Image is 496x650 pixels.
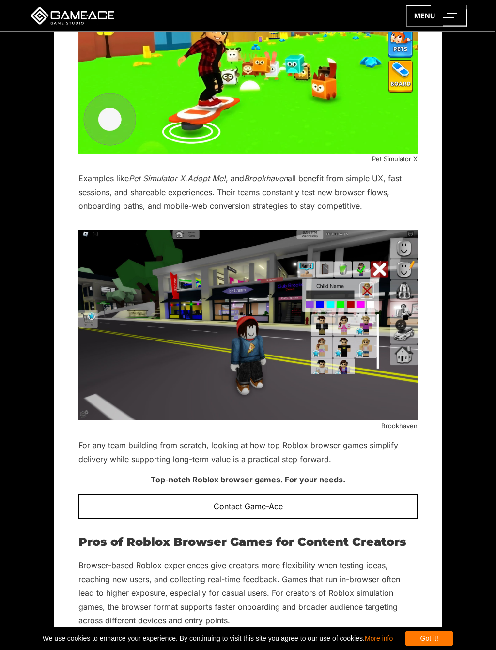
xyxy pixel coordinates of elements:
p: For any team building from scratch, looking at how top Roblox browser games simplify delivery whi... [78,439,417,466]
a: More info [365,635,393,642]
span: We use cookies to enhance your experience. By continuing to visit this site you agree to our use ... [43,631,393,646]
a: menu [406,5,467,27]
h2: Pros of Roblox Browser Games for Content Creators [78,536,417,549]
div: Got it! [405,631,453,646]
strong: Top-notch Roblox browser games. For your needs. [151,475,345,485]
p: Pet Simulator X [78,154,417,165]
p: Browser-based Roblox experiences give creators more flexibility when testing ideas, reaching new ... [78,559,417,628]
img: Brookhaven [78,230,417,420]
p: Examples like , , and all benefit from simple UX, fast sessions, and shareable experiences. Their... [78,172,417,213]
em: Pet Simulator X [129,174,185,184]
a: Contact Game-Ace [78,494,417,519]
em: Brookhaven [244,174,288,184]
em: Adopt Me! [187,174,226,184]
p: Brookhaven [78,421,417,432]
